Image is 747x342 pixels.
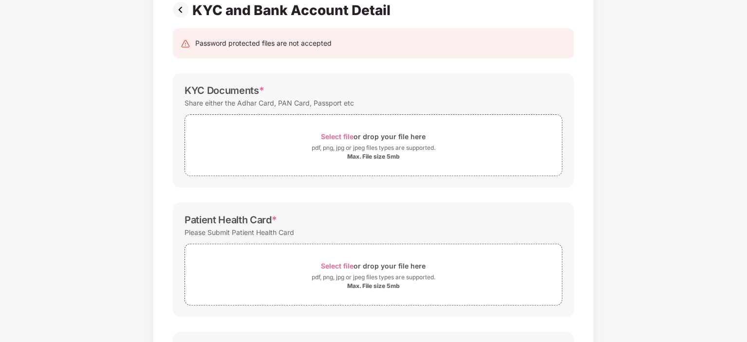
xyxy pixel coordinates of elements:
[192,2,394,18] div: KYC and Bank Account Detail
[185,122,562,168] span: Select fileor drop your file herepdf, png, jpg or jpeg files types are supported.Max. File size 5mb
[321,262,354,270] span: Select file
[347,282,400,290] div: Max. File size 5mb
[321,259,426,272] div: or drop your file here
[173,2,192,18] img: svg+xml;base64,PHN2ZyBpZD0iUHJldi0zMngzMiIgeG1sbnM9Imh0dHA6Ly93d3cudzMub3JnLzIwMDAvc3ZnIiB3aWR0aD...
[347,153,400,161] div: Max. File size 5mb
[321,132,354,141] span: Select file
[185,214,277,226] div: Patient Health Card
[185,96,354,109] div: Share either the Adhar Card, PAN Card, Passport etc
[195,38,332,49] div: Password protected files are not accepted
[185,226,294,239] div: Please Submit Patient Health Card
[321,130,426,143] div: or drop your file here
[185,252,562,298] span: Select fileor drop your file herepdf, png, jpg or jpeg files types are supported.Max. File size 5mb
[185,85,264,96] div: KYC Documents
[312,143,435,153] div: pdf, png, jpg or jpeg files types are supported.
[181,39,190,49] img: svg+xml;base64,PHN2ZyB4bWxucz0iaHR0cDovL3d3dy53My5vcmcvMjAwMC9zdmciIHdpZHRoPSIyNCIgaGVpZ2h0PSIyNC...
[312,272,435,282] div: pdf, png, jpg or jpeg files types are supported.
